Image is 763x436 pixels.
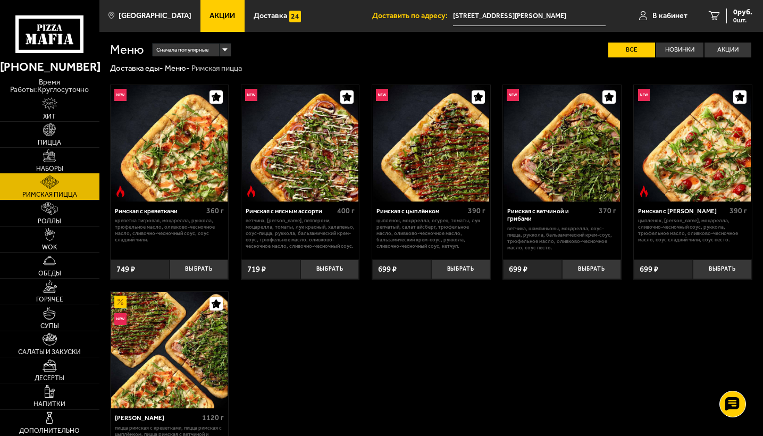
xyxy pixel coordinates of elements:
[35,375,64,381] span: Десерты
[289,11,301,22] img: 15daf4d41897b9f0e9f617042186c801.svg
[705,43,751,57] label: Акции
[640,265,658,273] span: 699 ₽
[730,206,747,215] span: 390 г
[652,12,687,20] span: В кабинет
[507,207,596,223] div: Римская с ветчиной и грибами
[116,265,135,273] span: 749 ₽
[638,207,727,215] div: Римская с [PERSON_NAME]
[247,265,266,273] span: 719 ₽
[431,259,490,279] button: Выбрать
[372,12,453,20] span: Доставить по адресу:
[191,63,242,73] div: Римская пицца
[38,270,61,276] span: Обеды
[114,313,126,325] img: Новинка
[254,12,287,20] span: Доставка
[19,427,80,434] span: Дополнительно
[206,206,224,215] span: 360 г
[245,186,257,197] img: Острое блюдо
[18,349,81,355] span: Салаты и закуски
[38,139,61,146] span: Пицца
[110,63,163,73] a: Доставка еды-
[156,43,209,57] span: Сначала популярные
[733,9,752,16] span: 0 руб.
[114,296,126,307] img: Акционный
[453,6,606,26] span: Санкт-Петербург, улица Генерала Симоняка, 25
[376,217,485,249] p: цыпленок, моцарелла, огурец, томаты, лук репчатый, салат айсберг, трюфельное масло, оливково-чесн...
[507,225,616,251] p: ветчина, шампиньоны, моцарелла, соус-пицца, руккола, бальзамический крем-соус, трюфельное масло, ...
[43,113,56,120] span: Хит
[241,85,359,202] a: НовинкаОстрое блюдоРимская с мясным ассорти
[733,17,752,23] span: 0 шт.
[376,89,388,100] img: Новинка
[373,85,489,202] img: Римская с цыплёнком
[693,259,752,279] button: Выбрать
[376,207,465,215] div: Римская с цыплёнком
[378,265,397,273] span: 699 ₽
[111,292,228,408] img: Мама Миа
[504,85,620,202] img: Римская с ветчиной и грибами
[119,12,191,20] span: [GEOGRAPHIC_DATA]
[638,89,650,100] img: Новинка
[245,89,257,100] img: Новинка
[111,292,229,408] a: АкционныйНовинкаМама Миа
[337,206,355,215] span: 400 г
[22,191,77,198] span: Римская пицца
[36,296,63,303] span: Горячее
[42,244,57,250] span: WOK
[114,89,126,100] img: Новинка
[509,265,527,273] span: 699 ₽
[38,218,61,224] span: Роллы
[246,207,334,215] div: Римская с мясным ассорти
[503,85,621,202] a: НовинкаРимская с ветчиной и грибами
[634,85,751,202] img: Римская с томатами черри
[246,217,355,249] p: ветчина, [PERSON_NAME], пепперони, моцарелла, томаты, лук красный, халапеньо, соус-пицца, руккола...
[165,63,190,73] a: Меню-
[656,43,703,57] label: Новинки
[170,259,229,279] button: Выбрать
[372,85,490,202] a: НовинкаРимская с цыплёнком
[202,413,224,422] span: 1120 г
[115,414,199,422] div: [PERSON_NAME]
[111,85,229,202] a: НовинкаОстрое блюдоРимская с креветками
[608,43,655,57] label: Все
[209,12,235,20] span: Акции
[115,217,224,243] p: креветка тигровая, моцарелла, руккола, трюфельное масло, оливково-чесночное масло, сливочно-чесно...
[111,85,228,202] img: Римская с креветками
[634,85,752,202] a: НовинкаОстрое блюдоРимская с томатами черри
[638,217,747,243] p: цыпленок, [PERSON_NAME], моцарелла, сливочно-чесночный соус, руккола, трюфельное масло, оливково-...
[115,207,204,215] div: Римская с креветками
[599,206,616,215] span: 370 г
[300,259,359,279] button: Выбрать
[453,6,606,26] input: Ваш адрес доставки
[242,85,358,202] img: Римская с мясным ассорти
[638,186,650,197] img: Острое блюдо
[562,259,621,279] button: Выбрать
[114,186,126,197] img: Острое блюдо
[468,206,485,215] span: 390 г
[36,165,63,172] span: Наборы
[110,44,144,56] h1: Меню
[507,89,518,100] img: Новинка
[40,323,59,329] span: Супы
[33,401,65,407] span: Напитки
